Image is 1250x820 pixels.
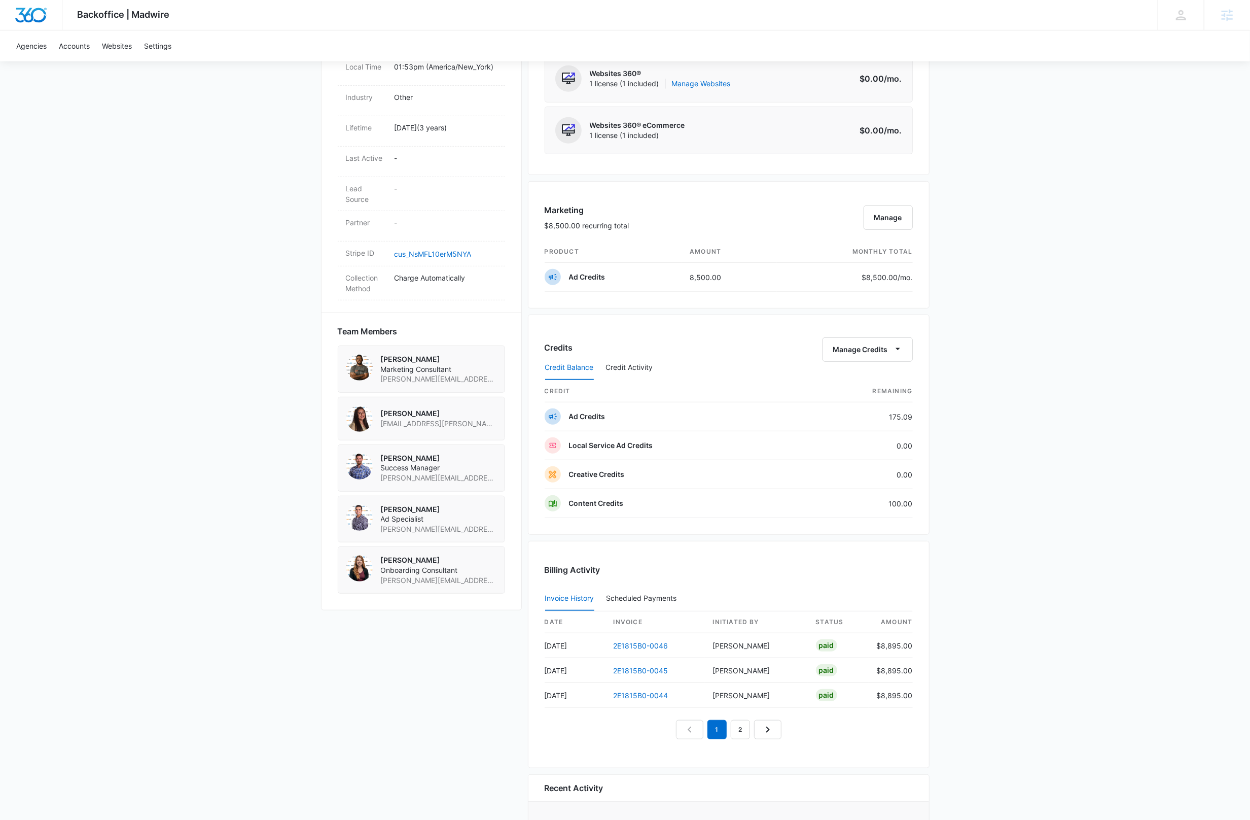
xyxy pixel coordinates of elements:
th: Initiated By [705,611,808,633]
button: Manage Credits [823,337,913,362]
span: Marketing Consultant [381,364,496,374]
div: IndustryOther [338,86,505,116]
a: 2E1815B0-0044 [614,691,668,700]
h3: Billing Activity [545,564,913,576]
p: [DATE] ( 3 years ) [395,122,497,133]
td: 175.09 [805,402,913,431]
p: $8,500.00 recurring total [545,220,629,231]
span: /mo. [884,125,902,135]
p: Charge Automatically [395,272,497,283]
td: [PERSON_NAME] [705,633,808,658]
dt: Partner [346,217,386,228]
a: 2E1815B0-0046 [614,641,668,650]
td: [DATE] [545,658,605,683]
th: status [808,611,869,633]
td: [PERSON_NAME] [705,658,808,683]
a: Accounts [53,30,96,61]
p: Local Service Ad Credits [569,440,653,451]
a: Manage Websites [672,79,731,89]
a: Settings [138,30,177,61]
a: Next Page [754,720,781,739]
p: [PERSON_NAME] [381,555,496,565]
dt: Lifetime [346,122,386,133]
td: 0.00 [805,431,913,460]
p: - [395,217,497,228]
dt: Last Active [346,153,386,163]
img: Adam Skoranski [346,354,373,381]
th: monthly total [777,241,913,263]
p: [PERSON_NAME] [381,354,496,364]
a: cus_NsMFL10erM5NYA [395,250,472,258]
div: Lifetime[DATE](3 years) [338,116,505,147]
td: $8,895.00 [869,658,913,683]
dt: Local Time [346,61,386,72]
img: Laura Streeter [346,555,373,582]
em: 1 [707,720,727,739]
td: 100.00 [805,489,913,518]
span: [PERSON_NAME][EMAIL_ADDRESS][PERSON_NAME][DOMAIN_NAME] [381,575,496,586]
td: $8,895.00 [869,683,913,708]
p: Creative Credits [569,469,625,480]
p: - [395,153,497,163]
div: Last Active- [338,147,505,177]
p: Ad Credits [569,412,605,422]
td: $8,895.00 [869,633,913,658]
p: 01:53pm ( America/New_York ) [395,61,497,72]
div: Partner- [338,211,505,242]
nav: Pagination [676,720,781,739]
dt: Collection Method [346,272,386,294]
p: Content Credits [569,498,624,508]
dt: Lead Source [346,183,386,204]
h6: Recent Activity [545,782,603,794]
p: Ad Credits [569,272,605,282]
th: credit [545,381,805,402]
button: Manage [864,206,913,230]
span: /mo. [898,273,913,282]
span: [PERSON_NAME][EMAIL_ADDRESS][PERSON_NAME][DOMAIN_NAME] [381,473,496,483]
a: 2E1815B0-0045 [614,666,668,675]
p: Websites 360® [590,69,731,79]
span: Team Members [338,325,398,337]
button: Invoice History [545,587,594,611]
div: Paid [816,664,837,676]
h3: Credits [545,341,573,354]
div: Collection MethodCharge Automatically [338,266,505,300]
div: Paid [816,639,837,652]
td: [DATE] [545,633,605,658]
div: Paid [816,689,837,701]
h3: Marketing [545,204,629,216]
p: Other [395,92,497,102]
p: [PERSON_NAME] [381,408,496,419]
img: Brent Avila [346,504,373,531]
th: amount [682,241,776,263]
button: Credit Balance [545,356,594,380]
span: [PERSON_NAME][EMAIL_ADDRESS][PERSON_NAME][DOMAIN_NAME] [381,374,496,384]
th: date [545,611,605,633]
p: $0.00 [854,124,902,136]
td: 0.00 [805,460,913,489]
button: Credit Activity [606,356,653,380]
span: [EMAIL_ADDRESS][PERSON_NAME][DOMAIN_NAME] [381,419,496,429]
span: [PERSON_NAME][EMAIL_ADDRESS][PERSON_NAME][DOMAIN_NAME] [381,524,496,534]
div: Lead Source- [338,177,505,211]
span: Ad Specialist [381,514,496,524]
a: Agencies [10,30,53,61]
th: product [545,241,682,263]
p: [PERSON_NAME] [381,504,496,515]
dt: Industry [346,92,386,102]
div: Stripe IDcus_NsMFL10erM5NYA [338,242,505,266]
th: invoice [605,611,705,633]
div: Scheduled Payments [606,595,681,602]
p: [PERSON_NAME] [381,453,496,463]
a: Page 2 [731,720,750,739]
div: Local Time01:53pm (America/New_York) [338,55,505,86]
span: Backoffice | Madwire [78,9,170,20]
span: Onboarding Consultant [381,565,496,575]
p: Websites 360® eCommerce [590,120,685,130]
td: [DATE] [545,683,605,708]
p: $0.00 [854,73,902,85]
p: $8,500.00 [862,272,913,283]
th: Remaining [805,381,913,402]
dt: Stripe ID [346,248,386,258]
span: Success Manager [381,463,496,473]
